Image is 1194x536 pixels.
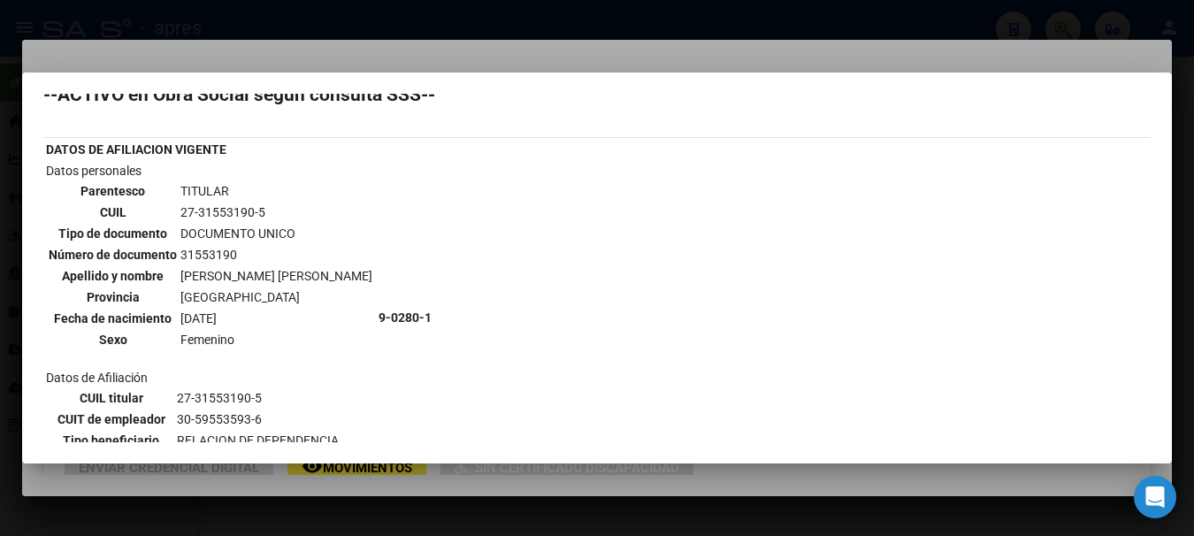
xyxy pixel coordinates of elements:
td: Femenino [180,330,373,349]
td: [DATE] [180,309,373,328]
b: DATOS DE AFILIACION VIGENTE [46,142,226,157]
div: Open Intercom Messenger [1134,476,1176,518]
h2: --ACTIVO en Obra Social según consulta SSS-- [43,86,1151,103]
td: 27-31553190-5 [176,388,340,408]
td: [PERSON_NAME] [PERSON_NAME] [180,266,373,286]
th: CUIL [48,203,178,222]
td: TITULAR [180,181,373,201]
b: 9-0280-1 [379,310,432,325]
td: RELACION DE DEPENDENCIA [176,431,340,450]
th: Parentesco [48,181,178,201]
th: Fecha de nacimiento [48,309,178,328]
td: 27-31553190-5 [180,203,373,222]
td: Datos personales Datos de Afiliación [45,161,376,474]
td: [GEOGRAPHIC_DATA] [180,287,373,307]
th: Tipo de documento [48,224,178,243]
th: Provincia [48,287,178,307]
th: CUIT de empleador [48,410,174,429]
th: Sexo [48,330,178,349]
th: Número de documento [48,245,178,264]
td: DOCUMENTO UNICO [180,224,373,243]
td: 31553190 [180,245,373,264]
th: Tipo beneficiario [48,431,174,450]
th: CUIL titular [48,388,174,408]
td: 30-59553593-6 [176,410,340,429]
th: Apellido y nombre [48,266,178,286]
